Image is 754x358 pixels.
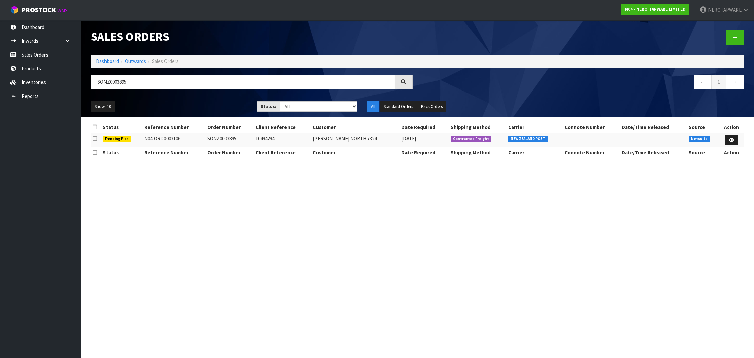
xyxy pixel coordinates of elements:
a: → [726,75,744,89]
h1: Sales Orders [91,30,413,43]
input: Search sales orders [91,75,395,89]
span: NEW ZEALAND POST [508,136,548,142]
th: Date/Time Released [620,147,687,158]
th: Date Required [400,147,449,158]
th: Date Required [400,122,449,133]
th: Status [101,147,143,158]
span: Contracted Freight [451,136,491,142]
nav: Page navigation [423,75,744,91]
th: Shipping Method [449,147,507,158]
th: Action [720,147,744,158]
th: Connote Number [563,147,620,158]
span: Pending Pick [103,136,131,142]
th: Status [101,122,143,133]
td: 10494294 [254,133,311,147]
small: WMS [57,7,68,14]
a: Dashboard [96,58,119,64]
a: ← [694,75,712,89]
td: N04-ORD0003106 [143,133,206,147]
th: Connote Number [563,122,620,133]
button: Standard Orders [380,101,417,112]
th: Customer [311,122,400,133]
span: [DATE] [401,135,416,142]
button: Show: 10 [91,101,115,112]
th: Reference Number [143,122,206,133]
th: Reference Number [143,147,206,158]
th: Action [720,122,744,133]
button: All [367,101,379,112]
th: Client Reference [254,147,311,158]
span: ProStock [22,6,56,14]
strong: N04 - NERO TAPWARE LIMITED [625,6,686,12]
span: Netsuite [689,136,710,142]
span: NEROTAPWARE [708,7,742,13]
th: Customer [311,147,400,158]
td: SONZ0003895 [206,133,254,147]
strong: Status: [261,104,276,109]
button: Back Orders [417,101,446,112]
th: Source [687,147,720,158]
span: Sales Orders [152,58,179,64]
td: [PERSON_NAME] NORTH 7324 [311,133,400,147]
th: Carrier [507,147,563,158]
th: Client Reference [254,122,311,133]
th: Source [687,122,720,133]
th: Carrier [507,122,563,133]
img: cube-alt.png [10,6,19,14]
th: Shipping Method [449,122,507,133]
a: Outwards [125,58,146,64]
th: Order Number [206,147,254,158]
th: Order Number [206,122,254,133]
th: Date/Time Released [620,122,687,133]
a: 1 [711,75,726,89]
